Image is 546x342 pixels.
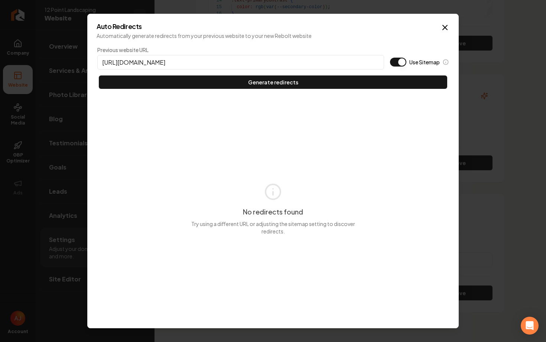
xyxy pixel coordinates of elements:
[190,220,356,235] p: Try using a different URL or adjusting the sitemap setting to discover redirects.
[243,207,303,217] h3: No redirects found
[409,58,440,66] label: Use Sitemap
[97,46,384,54] label: Previous website URL
[97,55,384,70] input: https://rebolthq.com
[97,32,449,39] p: Automatically generate redirects from your previous website to your new Rebolt website
[99,75,447,89] button: Generate redirects
[97,23,449,30] h2: Auto Redirects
